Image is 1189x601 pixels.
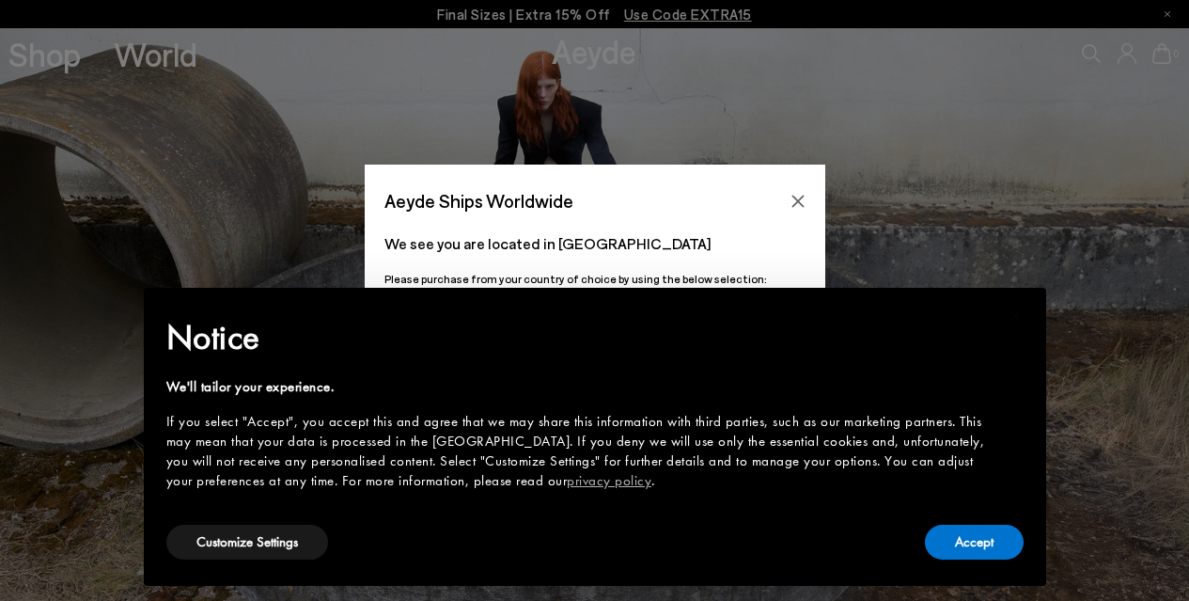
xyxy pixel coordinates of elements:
[925,525,1024,560] button: Accept
[384,270,806,288] p: Please purchase from your country of choice by using the below selection:
[384,232,806,255] p: We see you are located in [GEOGRAPHIC_DATA]
[166,377,993,397] div: We'll tailor your experience.
[384,184,573,217] span: Aeyde Ships Worldwide
[784,187,812,215] button: Close
[166,412,993,491] div: If you select "Accept", you accept this and agree that we may share this information with third p...
[993,293,1039,339] button: Close this notice
[567,471,651,490] a: privacy policy
[1009,301,1022,330] span: ×
[166,525,328,560] button: Customize Settings
[166,313,993,362] h2: Notice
